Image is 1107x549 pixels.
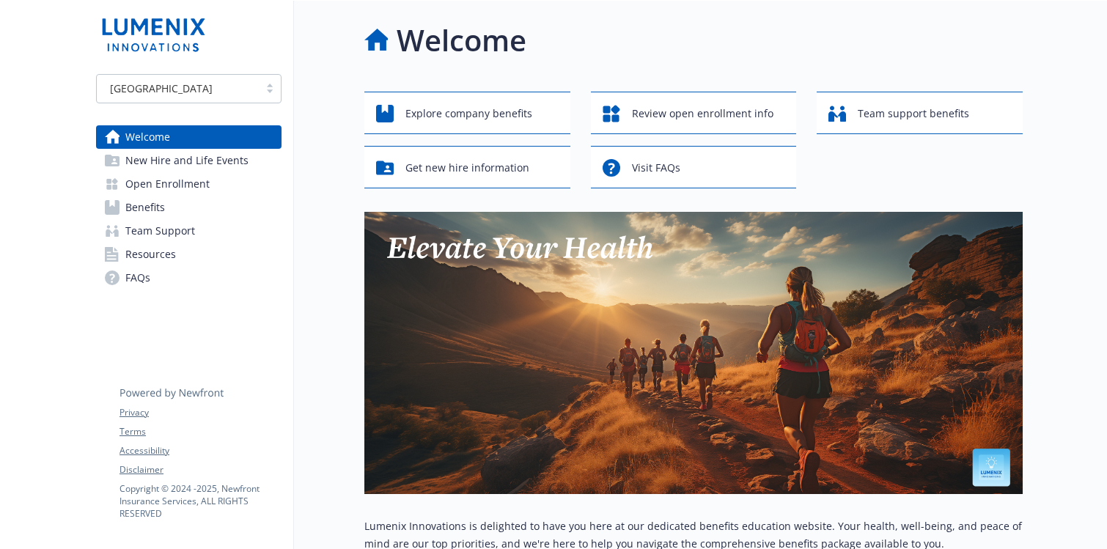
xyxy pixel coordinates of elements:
a: Disclaimer [119,463,281,476]
span: Open Enrollment [125,172,210,196]
a: Accessibility [119,444,281,457]
span: Welcome [125,125,170,149]
span: New Hire and Life Events [125,149,249,172]
button: Visit FAQs [591,146,797,188]
span: Review open enrollment info [632,100,773,128]
a: Resources [96,243,282,266]
span: Benefits [125,196,165,219]
span: [GEOGRAPHIC_DATA] [104,81,251,96]
button: Get new hire information [364,146,570,188]
img: overview page banner [364,212,1023,494]
span: Visit FAQs [632,154,680,182]
a: Welcome [96,125,282,149]
a: New Hire and Life Events [96,149,282,172]
a: Terms [119,425,281,438]
a: Privacy [119,406,281,419]
span: Explore company benefits [405,100,532,128]
a: Team Support [96,219,282,243]
a: Benefits [96,196,282,219]
p: Copyright © 2024 - 2025 , Newfront Insurance Services, ALL RIGHTS RESERVED [119,482,281,520]
button: Team support benefits [817,92,1023,134]
a: Open Enrollment [96,172,282,196]
span: Resources [125,243,176,266]
a: FAQs [96,266,282,290]
span: Team support benefits [858,100,969,128]
span: FAQs [125,266,150,290]
span: Team Support [125,219,195,243]
button: Review open enrollment info [591,92,797,134]
span: Get new hire information [405,154,529,182]
span: [GEOGRAPHIC_DATA] [110,81,213,96]
h1: Welcome [397,18,526,62]
button: Explore company benefits [364,92,570,134]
